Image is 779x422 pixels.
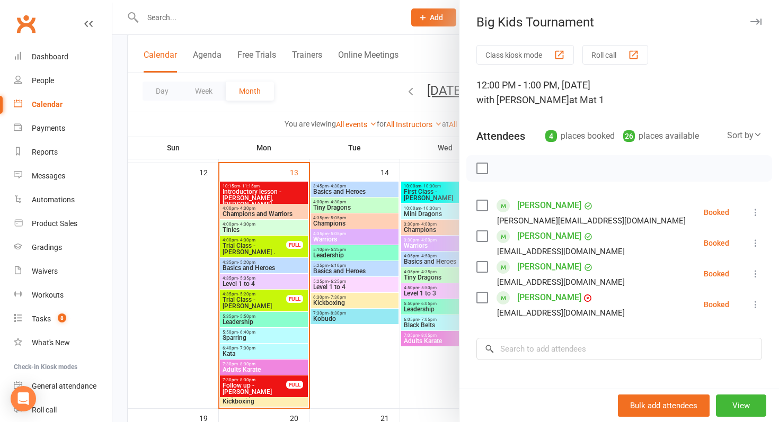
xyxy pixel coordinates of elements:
[569,94,604,105] span: at Mat 1
[32,243,62,252] div: Gradings
[476,94,569,105] span: with [PERSON_NAME]
[545,129,615,143] div: places booked
[704,209,729,216] div: Booked
[14,69,112,93] a: People
[623,129,699,143] div: places available
[618,394,710,417] button: Bulk add attendees
[497,306,625,320] div: [EMAIL_ADDRESS][DOMAIN_NAME]
[476,338,762,360] input: Search to add attendees
[32,382,96,390] div: General attendance
[32,291,64,299] div: Workouts
[32,219,77,228] div: Product Sales
[32,76,54,85] div: People
[704,239,729,247] div: Booked
[517,289,581,306] a: [PERSON_NAME]
[716,394,766,417] button: View
[704,301,729,308] div: Booked
[517,258,581,275] a: [PERSON_NAME]
[14,212,112,236] a: Product Sales
[32,338,70,347] div: What's New
[459,15,779,30] div: Big Kids Tournament
[32,172,65,180] div: Messages
[545,130,557,142] div: 4
[13,11,39,37] a: Clubworx
[14,331,112,355] a: What's New
[14,283,112,307] a: Workouts
[32,124,65,132] div: Payments
[727,129,762,142] div: Sort by
[14,236,112,259] a: Gradings
[704,270,729,277] div: Booked
[582,45,648,65] button: Roll call
[517,197,581,214] a: [PERSON_NAME]
[14,164,112,188] a: Messages
[11,386,36,411] div: Open Intercom Messenger
[32,195,75,204] div: Automations
[476,78,762,107] div: 12:00 PM - 1:00 PM, [DATE]
[58,313,66,322] span: 8
[517,228,581,245] a: [PERSON_NAME]
[14,398,112,422] a: Roll call
[14,93,112,116] a: Calendar
[14,307,112,331] a: Tasks 8
[476,45,574,65] button: Class kiosk mode
[32,406,57,414] div: Roll call
[32,267,58,275] div: Waivers
[497,214,686,228] div: [PERSON_NAME][EMAIL_ADDRESS][DOMAIN_NAME]
[623,130,635,142] div: 26
[14,374,112,398] a: General attendance kiosk mode
[14,259,112,283] a: Waivers
[32,100,63,109] div: Calendar
[497,245,625,258] div: [EMAIL_ADDRESS][DOMAIN_NAME]
[14,45,112,69] a: Dashboard
[14,140,112,164] a: Reports
[476,129,525,143] div: Attendees
[32,148,58,156] div: Reports
[14,188,112,212] a: Automations
[32,315,51,323] div: Tasks
[14,116,112,140] a: Payments
[497,275,625,289] div: [EMAIL_ADDRESS][DOMAIN_NAME]
[32,52,68,61] div: Dashboard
